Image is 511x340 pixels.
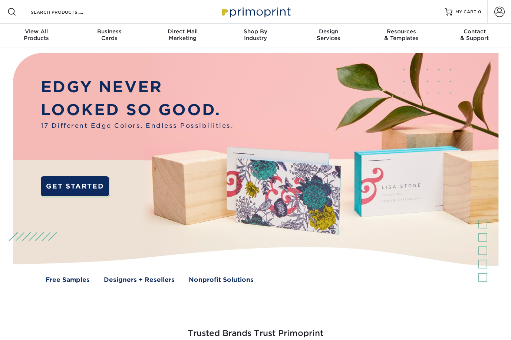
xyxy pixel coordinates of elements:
a: Designers + Resellers [104,275,175,284]
span: Contact [438,28,511,35]
span: MY CART [455,9,477,15]
a: Direct MailMarketing [146,24,219,47]
p: EDGY NEVER [41,75,233,98]
span: Business [73,28,146,35]
span: Direct Mail [146,28,219,35]
div: & Templates [365,28,438,41]
a: GET STARTED [41,176,109,196]
a: DesignServices [292,24,365,47]
a: Contact& Support [438,24,511,47]
span: 17 Different Edge Colors. Endless Possibilities. [41,121,233,130]
img: Primoprint [218,4,293,20]
a: Free Samples [46,275,90,284]
a: Resources& Templates [365,24,438,47]
span: Resources [365,28,438,35]
input: SEARCH PRODUCTS..... [30,7,102,16]
div: Industry [219,28,292,41]
a: Nonprofit Solutions [189,275,254,284]
span: Design [292,28,365,35]
div: Marketing [146,28,219,41]
div: Services [292,28,365,41]
div: & Support [438,28,511,41]
span: 0 [478,9,481,14]
div: Cards [73,28,146,41]
span: Shop By [219,28,292,35]
p: LOOKED SO GOOD. [41,98,233,121]
a: Shop ByIndustry [219,24,292,47]
a: BusinessCards [73,24,146,47]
